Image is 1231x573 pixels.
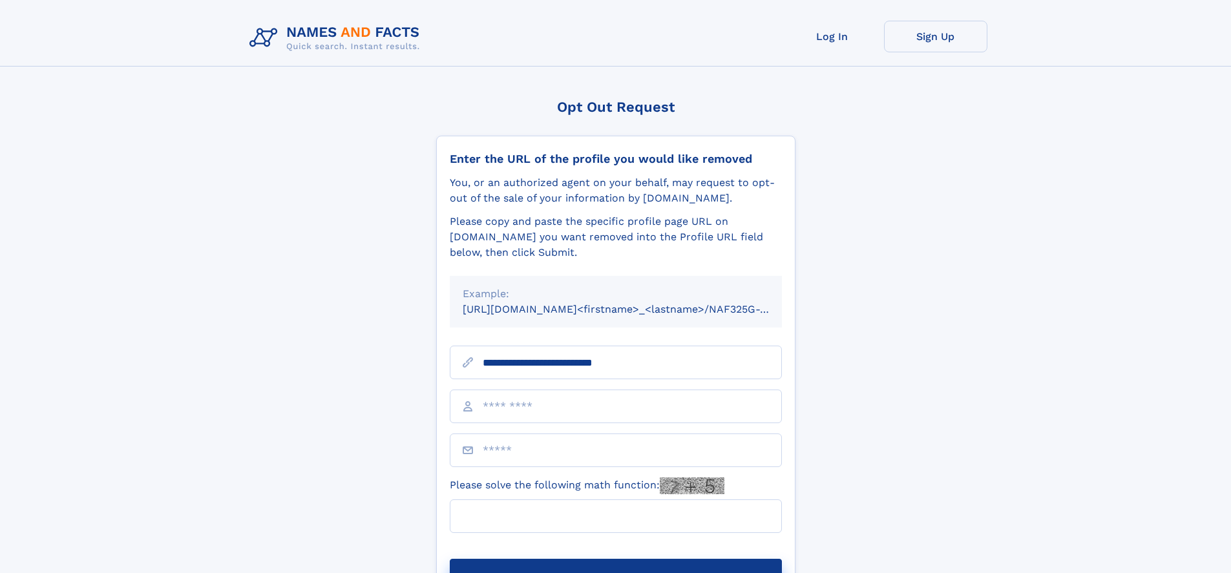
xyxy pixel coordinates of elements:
div: You, or an authorized agent on your behalf, may request to opt-out of the sale of your informatio... [450,175,782,206]
img: Logo Names and Facts [244,21,430,56]
div: Enter the URL of the profile you would like removed [450,152,782,166]
div: Example: [463,286,769,302]
div: Please copy and paste the specific profile page URL on [DOMAIN_NAME] you want removed into the Pr... [450,214,782,260]
a: Log In [781,21,884,52]
div: Opt Out Request [436,99,795,115]
label: Please solve the following math function: [450,477,724,494]
small: [URL][DOMAIN_NAME]<firstname>_<lastname>/NAF325G-xxxxxxxx [463,303,806,315]
a: Sign Up [884,21,987,52]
